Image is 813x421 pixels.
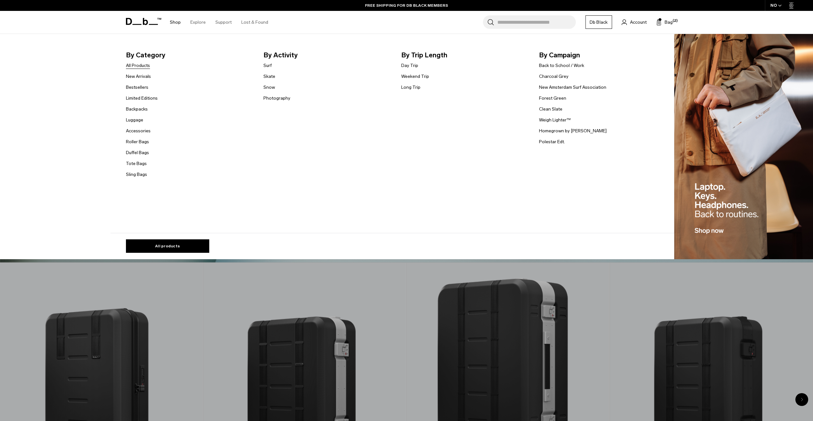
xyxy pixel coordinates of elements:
a: New Arrivals [126,73,151,80]
nav: Main Navigation [165,11,273,34]
a: Account [622,18,647,26]
a: Surf [263,62,272,69]
a: Photography [263,95,290,102]
span: Account [630,19,647,26]
a: Charcoal Grey [539,73,568,80]
span: (2) [673,18,678,24]
a: Db Black [585,15,612,29]
a: Roller Bags [126,138,149,145]
a: All Products [126,62,150,69]
a: Snow [263,84,275,91]
a: Back to School / Work [539,62,584,69]
a: Tote Bags [126,160,147,167]
a: Weigh Lighter™ [539,117,571,123]
a: Lost & Found [241,11,268,34]
a: Backpacks [126,106,148,112]
span: By Trip Length [401,50,529,60]
a: Shop [170,11,181,34]
span: By Campaign [539,50,667,60]
a: Duffel Bags [126,149,149,156]
a: Support [215,11,232,34]
a: Forest Green [539,95,566,102]
span: By Activity [263,50,391,60]
a: Explore [190,11,206,34]
a: Polestar Edt. [539,138,565,145]
a: Accessories [126,128,151,134]
img: Db [674,34,813,260]
a: Day Trip [401,62,418,69]
a: Weekend Trip [401,73,429,80]
a: All products [126,239,209,253]
a: Skate [263,73,275,80]
span: By Category [126,50,253,60]
button: Bag (2) [656,18,673,26]
a: Long Trip [401,84,420,91]
span: Bag [665,19,673,26]
a: Limited Editions [126,95,158,102]
a: Clean Slate [539,106,562,112]
a: Luggage [126,117,143,123]
a: Sling Bags [126,171,147,178]
a: New Amsterdam Surf Association [539,84,606,91]
a: FREE SHIPPING FOR DB BLACK MEMBERS [365,3,448,8]
a: Bestsellers [126,84,148,91]
a: Homegrown by [PERSON_NAME] [539,128,607,134]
